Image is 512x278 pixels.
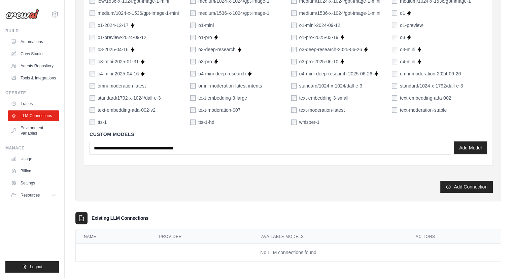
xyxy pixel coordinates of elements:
[400,22,423,29] label: o1-preview
[98,10,179,16] label: medium/1024-x-1536/gpt-image-1-mini
[5,261,59,273] button: Logout
[198,70,246,77] label: o4-mini-deep-research
[198,34,212,41] label: o1-pro
[98,58,139,65] label: o3-mini-2025-01-31
[190,107,196,113] input: text-moderation-007
[299,107,345,113] label: text-moderation-latest
[392,59,397,64] input: o4-mini
[98,82,146,89] label: omni-moderation-latest
[400,46,415,53] label: o3-mini
[76,244,501,262] td: No LLM connections found
[454,141,487,154] button: Add Model
[90,35,95,40] input: o1-preview-2024-09-12
[90,23,95,28] input: o1-2024-12-17
[392,107,397,113] input: text-moderation-stable
[299,70,372,77] label: o4-mini-deep-research-2025-06-26
[400,70,461,77] label: omni-moderation-2024-09-26
[392,35,397,40] input: o3
[291,107,297,113] input: text-moderation-latest
[190,95,196,101] input: text-embedding-3-large
[98,34,146,41] label: o1-preview-2024-09-12
[198,95,247,101] label: text-embedding-3-large
[392,47,397,52] input: o3-mini
[190,35,196,40] input: o1-pro
[400,82,463,89] label: standard/1024-x-1792/dall-e-3
[400,10,405,16] label: o1
[291,119,297,125] input: whisper-1
[198,46,236,53] label: o3-deep-research
[392,95,397,101] input: text-embedding-ada-002
[190,47,196,52] input: o3-deep-research
[98,70,139,77] label: o4-mini-2025-04-16
[5,90,59,96] div: Operate
[291,59,297,64] input: o3-pro-2025-06-10
[8,61,59,71] a: Agents Repository
[400,34,405,41] label: o3
[90,59,95,64] input: o3-mini-2025-01-31
[5,28,59,34] div: Build
[8,153,59,164] a: Usage
[90,47,95,52] input: o3-2025-04-16
[299,58,339,65] label: o3-pro-2025-06-10
[198,107,240,113] label: text-moderation-007
[8,110,59,121] a: LLM Connections
[8,48,59,59] a: Crew Studio
[190,59,196,64] input: o3-pro
[291,23,297,28] input: o1-mini-2024-09-12
[190,71,196,76] input: o4-mini-deep-research
[291,83,297,89] input: standard/1024-x-1024/dall-e-3
[90,119,95,125] input: tts-1
[90,83,95,89] input: omni-moderation-latest
[198,22,214,29] label: o1-mini
[190,119,196,125] input: tts-1-hd
[299,46,362,53] label: o3-deep-research-2025-06-26
[299,34,339,41] label: o1-pro-2025-03-19
[198,10,269,16] label: medium/1536-x-1024/gpt-image-1
[198,58,212,65] label: o3-pro
[291,71,297,76] input: o4-mini-deep-research-2025-06-26
[291,10,297,16] input: medium/1536-x-1024/gpt-image-1-mini
[98,46,129,53] label: o3-2025-04-16
[392,23,397,28] input: o1-preview
[76,230,151,244] th: Name
[90,131,487,138] h4: Custom Models
[8,123,59,139] a: Environment Variables
[299,119,320,126] label: whisper-1
[392,83,397,89] input: standard/1024-x-1792/dall-e-3
[190,23,196,28] input: o1-mini
[92,215,148,221] h3: Existing LLM Connections
[400,107,447,113] label: text-moderation-stable
[440,181,493,193] button: Add Connection
[198,82,262,89] label: omni-moderation-latest-intents
[190,10,196,16] input: medium/1536-x-1024/gpt-image-1
[98,107,156,113] label: text-embedding-ada-002-v2
[190,83,196,89] input: omni-moderation-latest-intents
[151,230,253,244] th: Provider
[253,230,408,244] th: Available Models
[8,190,59,201] button: Resources
[299,82,363,89] label: standard/1024-x-1024/dall-e-3
[90,107,95,113] input: text-embedding-ada-002-v2
[198,119,214,126] label: tts-1-hd
[8,178,59,188] a: Settings
[90,95,95,101] input: standard/1792-x-1024/dall-e-3
[21,193,40,198] span: Resources
[98,95,161,101] label: standard/1792-x-1024/dall-e-3
[392,10,397,16] input: o1
[400,58,415,65] label: o4-mini
[98,119,107,126] label: tts-1
[299,10,380,16] label: medium/1536-x-1024/gpt-image-1-mini
[291,95,297,101] input: text-embedding-3-small
[8,36,59,47] a: Automations
[5,145,59,151] div: Manage
[8,98,59,109] a: Traces
[30,264,42,270] span: Logout
[400,95,451,101] label: text-embedding-ada-002
[408,230,501,244] th: Actions
[98,22,129,29] label: o1-2024-12-17
[8,166,59,176] a: Billing
[291,35,297,40] input: o1-pro-2025-03-19
[8,73,59,83] a: Tools & Integrations
[299,22,340,29] label: o1-mini-2024-09-12
[90,71,95,76] input: o4-mini-2025-04-16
